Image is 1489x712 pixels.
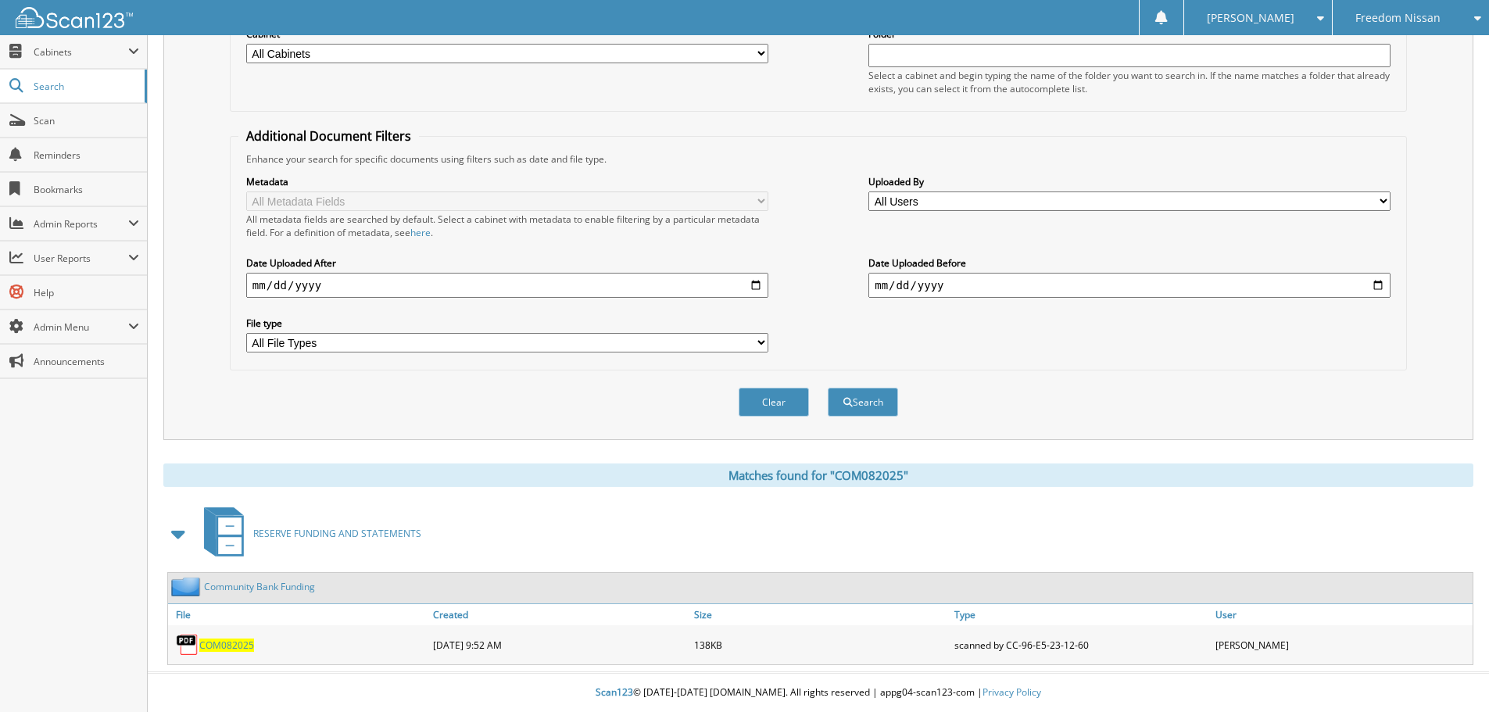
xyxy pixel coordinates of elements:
a: COM082025 [199,639,254,652]
span: Freedom Nissan [1355,13,1441,23]
button: Clear [739,388,809,417]
span: Search [34,80,137,93]
label: Metadata [246,175,768,188]
a: Community Bank Funding [204,580,315,593]
label: Date Uploaded After [246,256,768,270]
a: Created [429,604,690,625]
button: Search [828,388,898,417]
div: [DATE] 9:52 AM [429,629,690,660]
input: end [868,273,1391,298]
label: File type [246,317,768,330]
a: RESERVE FUNDING AND STATEMENTS [195,503,421,564]
span: Scan [34,114,139,127]
a: File [168,604,429,625]
div: © [DATE]-[DATE] [DOMAIN_NAME]. All rights reserved | appg04-scan123-com | [148,674,1489,712]
a: Type [950,604,1212,625]
span: Admin Reports [34,217,128,231]
div: [PERSON_NAME] [1212,629,1473,660]
img: folder2.png [171,577,204,596]
span: Help [34,286,139,299]
a: User [1212,604,1473,625]
legend: Additional Document Filters [238,127,419,145]
div: Matches found for "COM082025" [163,463,1473,487]
span: Admin Menu [34,320,128,334]
input: start [246,273,768,298]
img: PDF.png [176,633,199,657]
span: [PERSON_NAME] [1207,13,1294,23]
span: Reminders [34,148,139,162]
span: RESERVE FUNDING AND STATEMENTS [253,527,421,540]
span: Bookmarks [34,183,139,196]
span: User Reports [34,252,128,265]
div: Enhance your search for specific documents using filters such as date and file type. [238,152,1398,166]
span: Announcements [34,355,139,368]
label: Date Uploaded Before [868,256,1391,270]
div: scanned by CC-96-E5-23-12-60 [950,629,1212,660]
label: Uploaded By [868,175,1391,188]
iframe: Chat Widget [1411,637,1489,712]
a: Privacy Policy [983,685,1041,699]
a: here [410,226,431,239]
div: 138KB [690,629,951,660]
div: All metadata fields are searched by default. Select a cabinet with metadata to enable filtering b... [246,213,768,239]
div: Select a cabinet and begin typing the name of the folder you want to search in. If the name match... [868,69,1391,95]
span: Cabinets [34,45,128,59]
img: scan123-logo-white.svg [16,7,133,28]
span: Scan123 [596,685,633,699]
a: Size [690,604,951,625]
